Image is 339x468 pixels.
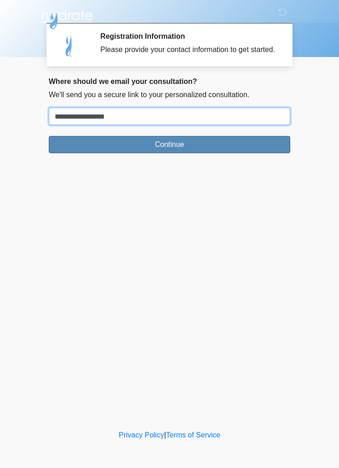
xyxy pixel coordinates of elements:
button: Continue [49,136,290,153]
a: Privacy Policy [119,431,164,439]
div: Please provide your contact information to get started. [100,44,277,55]
a: Terms of Service [166,431,220,439]
img: Agent Avatar [56,32,83,59]
h2: Where should we email your consultation? [49,77,290,86]
p: We'll send you a secure link to your personalized consultation. [49,89,290,100]
a: | [164,431,166,439]
img: Hydrate IV Bar - Scottsdale Logo [40,7,94,30]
